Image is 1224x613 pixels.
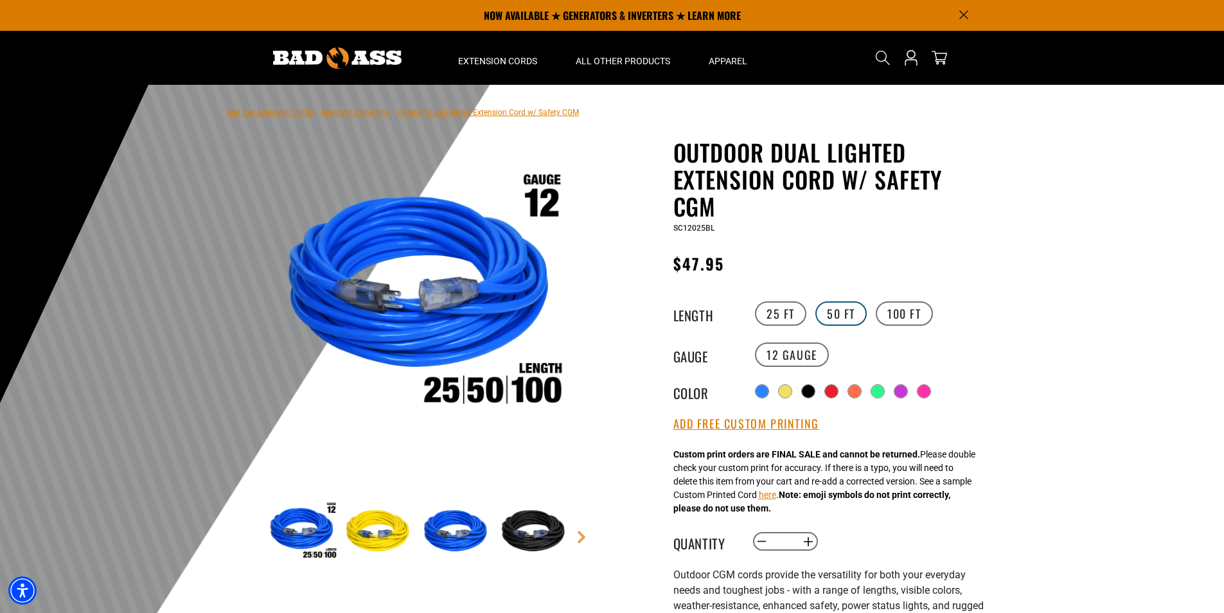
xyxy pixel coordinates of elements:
a: Next [575,531,588,544]
label: 12 Gauge [755,342,829,367]
span: Extension Cords [458,55,537,67]
summary: All Other Products [556,31,689,85]
label: 50 FT [815,301,867,326]
img: Black [498,495,572,569]
nav: breadcrumbs [227,104,579,120]
strong: Note: emoji symbols do not print correctly, please do not use them. [673,490,950,513]
span: Outdoor Dual Lighted Extension Cord w/ Safety CGM [397,108,579,117]
a: cart [929,50,950,66]
img: Blue [420,495,495,569]
span: SC12025BL [673,224,714,233]
a: Open this option [901,31,921,85]
strong: Custom print orders are FINAL SALE and cannot be returned. [673,449,920,459]
summary: Apparel [689,31,767,85]
span: $47.95 [673,252,724,275]
button: Add Free Custom Printing [673,417,819,431]
span: Apparel [709,55,747,67]
div: Accessibility Menu [8,576,37,605]
img: Yellow [342,495,417,569]
legend: Gauge [673,346,738,363]
label: 25 FT [755,301,806,326]
span: › [392,108,395,117]
div: Please double check your custom print for accuracy. If there is a typo, you will need to delete t... [673,448,975,515]
a: Bad Ass Extension Cords [227,108,314,117]
summary: Extension Cords [439,31,556,85]
a: Return to Collection [321,108,389,117]
span: › [316,108,319,117]
label: Quantity [673,533,738,550]
legend: Color [673,383,738,400]
legend: Length [673,305,738,322]
summary: Search [873,48,893,68]
img: Bad Ass Extension Cords [273,48,402,69]
button: here [759,488,776,502]
label: 100 FT [876,301,933,326]
span: All Other Products [576,55,670,67]
h1: Outdoor Dual Lighted Extension Cord w/ Safety CGM [673,139,988,220]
